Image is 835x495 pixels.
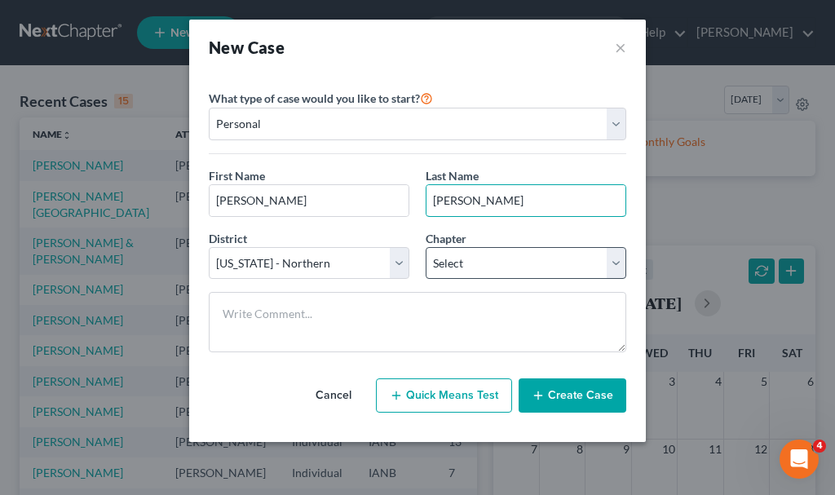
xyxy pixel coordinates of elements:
button: Create Case [519,378,626,413]
span: District [209,232,247,245]
button: Cancel [298,379,369,412]
button: Quick Means Test [376,378,512,413]
strong: New Case [209,38,285,57]
span: First Name [209,169,265,183]
span: Last Name [426,169,479,183]
label: What type of case would you like to start? [209,88,433,108]
span: Chapter [426,232,466,245]
button: × [615,36,626,59]
iframe: Intercom live chat [780,440,819,479]
input: Enter Last Name [426,185,625,216]
input: Enter First Name [210,185,409,216]
span: 4 [813,440,826,453]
